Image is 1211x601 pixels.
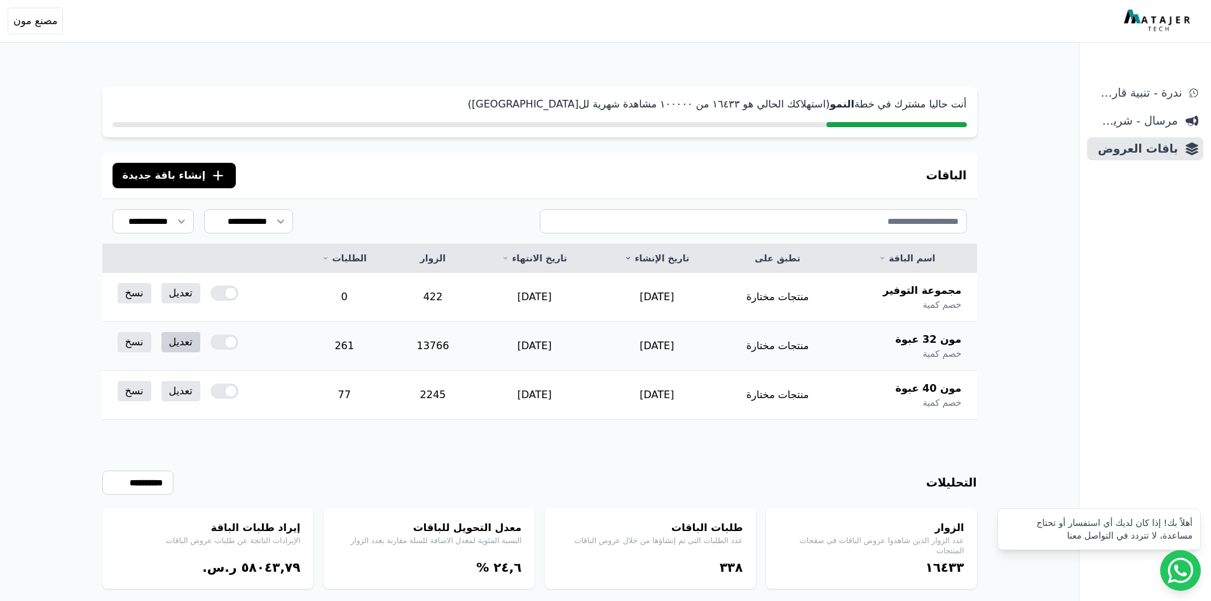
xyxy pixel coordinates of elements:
h4: معدل التحويل للباقات [336,520,522,535]
img: MatajerTech Logo [1124,10,1193,32]
p: عدد الزوار الذين شاهدوا عروض الباقات في صفحات المنتجات [779,535,964,556]
a: اسم الباقة [852,252,962,265]
h4: الزوار [779,520,964,535]
span: مرسال - شريط دعاية [1092,112,1178,130]
strong: النمو [830,98,854,110]
th: الزوار [393,244,474,273]
h4: طلبات الباقات [558,520,743,535]
td: [DATE] [473,322,596,371]
a: نسخ [118,381,151,401]
button: مصنع مون [8,8,63,34]
a: تاريخ الإنشاء [611,252,702,265]
span: خصم كمية [922,298,961,311]
td: [DATE] [596,322,718,371]
p: عدد الطلبات التي تم إنشاؤها من خلال عروض الباقات [558,535,743,546]
a: تعديل [161,332,200,352]
a: نسخ [118,332,151,352]
th: تطبق على [718,244,837,273]
p: أنت حاليا مشترك في خطة (استهلاكك الحالي هو ١٦٤۳۳ من ١۰۰۰۰۰ مشاهدة شهرية لل[GEOGRAPHIC_DATA]) [113,97,967,112]
td: [DATE] [596,273,718,322]
td: منتجات مختارة [718,371,837,420]
td: 0 [296,273,393,322]
div: ١٦٤۳۳ [779,558,964,576]
span: ر.س. [202,560,236,575]
span: ندرة - تنبية قارب علي النفاذ [1092,84,1182,102]
td: [DATE] [596,371,718,420]
span: خصم كمية [922,396,961,409]
td: 77 [296,371,393,420]
bdi: ٥٨۰٤۳,٧٩ [241,560,300,575]
h4: إيراد طلبات الباقة [115,520,301,535]
span: مجموعة التوفير [883,283,961,298]
a: الطلبات [311,252,378,265]
span: مون 32 عبوة [896,332,962,347]
td: 261 [296,322,393,371]
div: ۳۳٨ [558,558,743,576]
span: % [476,560,489,575]
a: تعديل [161,381,200,401]
h3: الباقات [926,167,967,184]
div: أهلاً بك! إذا كان لديك أي استفسار أو تحتاج مساعدة، لا تتردد في التواصل معنا [1006,516,1193,542]
span: باقات العروض [1092,140,1178,158]
td: 13766 [393,322,474,371]
td: 2245 [393,371,474,420]
bdi: ٢٤,٦ [493,560,521,575]
span: خصم كمية [922,347,961,360]
span: مصنع مون [13,13,57,29]
td: منتجات مختارة [718,322,837,371]
td: 422 [393,273,474,322]
td: منتجات مختارة [718,273,837,322]
p: النسبة المئوية لمعدل الاضافة للسلة مقارنة بعدد الزوار [336,535,522,546]
a: تعديل [161,283,200,303]
td: [DATE] [473,273,596,322]
span: إنشاء باقة جديدة [123,168,206,183]
p: الإيرادات الناتجة عن طلبات عروض الباقات [115,535,301,546]
button: إنشاء باقة جديدة [113,163,236,188]
a: تاريخ الانتهاء [488,252,580,265]
a: نسخ [118,283,151,303]
span: مون 40 عبوة [896,381,962,396]
td: [DATE] [473,371,596,420]
h3: التحليلات [926,474,977,492]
